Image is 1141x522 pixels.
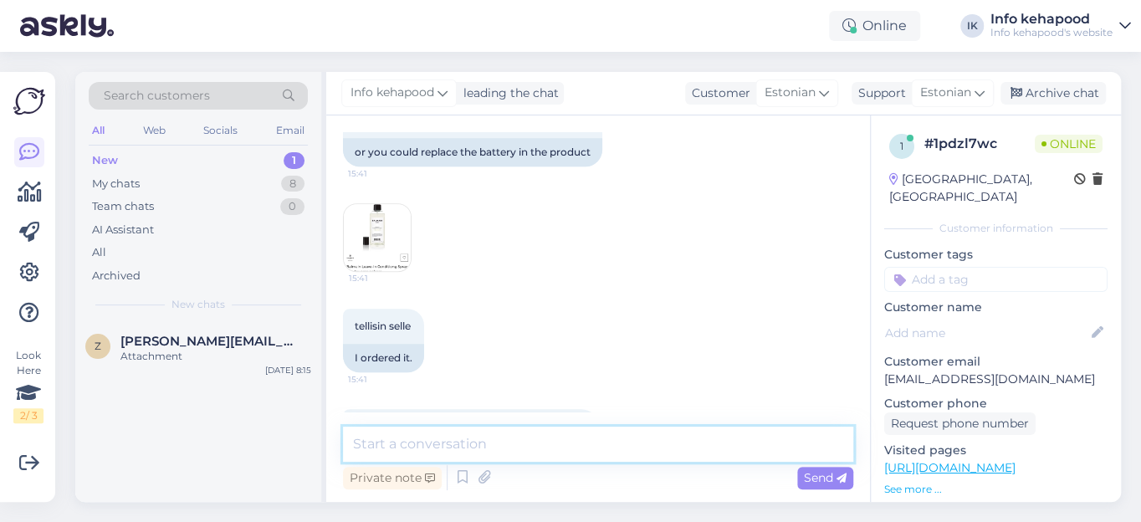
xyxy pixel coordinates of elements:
div: Web [140,120,169,141]
div: Online [829,11,920,41]
div: I ordered it. [343,344,424,372]
div: [DATE] 8:15 [265,364,311,376]
p: [EMAIL_ADDRESS][DOMAIN_NAME] [884,371,1108,388]
div: or you could replace the battery in the product [343,138,602,166]
a: Info kehapoodInfo kehapood's website [990,13,1131,39]
div: Team chats [92,198,154,215]
span: Send [804,470,847,485]
div: Info kehapood [990,13,1113,26]
div: 2 / 3 [13,408,43,423]
div: AI Assistant [92,222,154,238]
p: Visited pages [884,442,1108,459]
span: Estonian [765,84,816,102]
span: New chats [171,297,225,312]
div: # 1pdzl7wc [924,134,1035,154]
input: Add name [885,324,1088,342]
div: Info kehapood's website [990,26,1113,39]
div: 8 [281,176,304,192]
div: Archived [92,268,141,284]
a: [URL][DOMAIN_NAME] [884,460,1016,475]
span: Estonian [920,84,971,102]
div: Customer information [884,221,1108,236]
div: Archive chat [1000,82,1106,105]
span: Online [1035,135,1103,153]
p: See more ... [884,482,1108,497]
span: 15:41 [349,272,412,284]
div: Look Here [13,348,43,423]
input: Add a tag [884,267,1108,292]
div: Socials [200,120,241,141]
div: Email [273,120,308,141]
p: Customer phone [884,395,1108,412]
p: Customer name [884,299,1108,316]
div: [GEOGRAPHIC_DATA], [GEOGRAPHIC_DATA] [889,171,1074,206]
div: Customer [685,84,750,102]
p: Customer email [884,353,1108,371]
span: 15:41 [348,167,411,180]
img: Askly Logo [13,85,45,117]
span: Info kehapood [350,84,434,102]
img: Attachment [344,204,411,271]
div: 0 [280,198,304,215]
div: Private note [343,467,442,489]
div: My chats [92,176,140,192]
p: Customer tags [884,246,1108,264]
div: leading the chat [457,84,559,102]
span: tellisin selle [355,320,411,332]
div: 1 [284,152,304,169]
span: Search customers [104,87,210,105]
span: zhanna@avaster.ee [120,334,294,349]
div: Request phone number [884,412,1036,435]
span: 15:41 [348,373,411,386]
div: Attachment [120,349,311,364]
span: 1 [900,140,903,152]
div: Support [852,84,906,102]
span: z [95,340,101,352]
div: New [92,152,118,169]
div: All [92,244,106,261]
div: All [89,120,108,141]
div: IK [960,14,984,38]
